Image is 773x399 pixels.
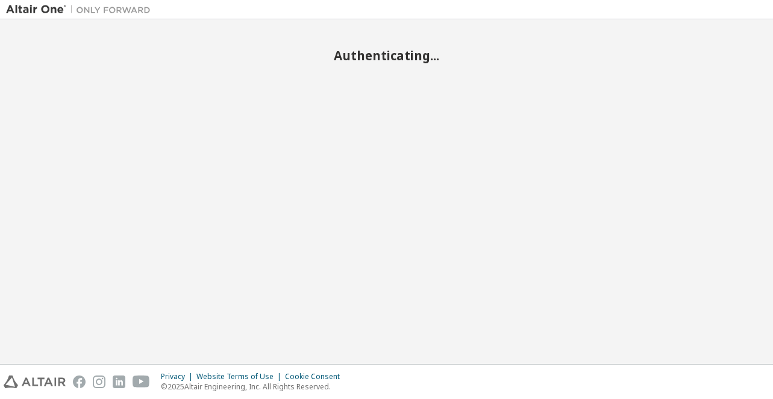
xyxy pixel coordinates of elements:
[133,375,150,388] img: youtube.svg
[113,375,125,388] img: linkedin.svg
[161,382,347,392] p: © 2025 Altair Engineering, Inc. All Rights Reserved.
[196,372,285,382] div: Website Terms of Use
[285,372,347,382] div: Cookie Consent
[4,375,66,388] img: altair_logo.svg
[93,375,105,388] img: instagram.svg
[6,4,157,16] img: Altair One
[6,48,767,63] h2: Authenticating...
[73,375,86,388] img: facebook.svg
[161,372,196,382] div: Privacy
